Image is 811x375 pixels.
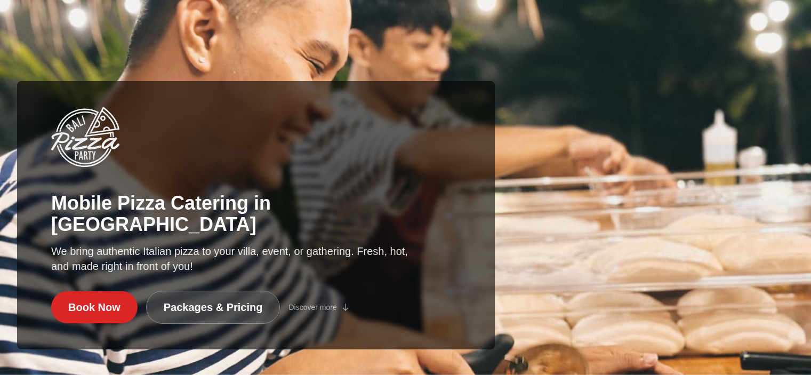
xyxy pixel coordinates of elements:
img: Bali Pizza Party Logo - Mobile Pizza Catering in Bali [51,107,119,167]
a: Book Now [51,291,138,323]
a: Packages & Pricing [146,291,280,324]
h1: Mobile Pizza Catering in [GEOGRAPHIC_DATA] [51,193,461,235]
p: We bring authentic Italian pizza to your villa, event, or gathering. Fresh, hot, and made right i... [51,244,409,274]
span: Discover more [288,302,336,313]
